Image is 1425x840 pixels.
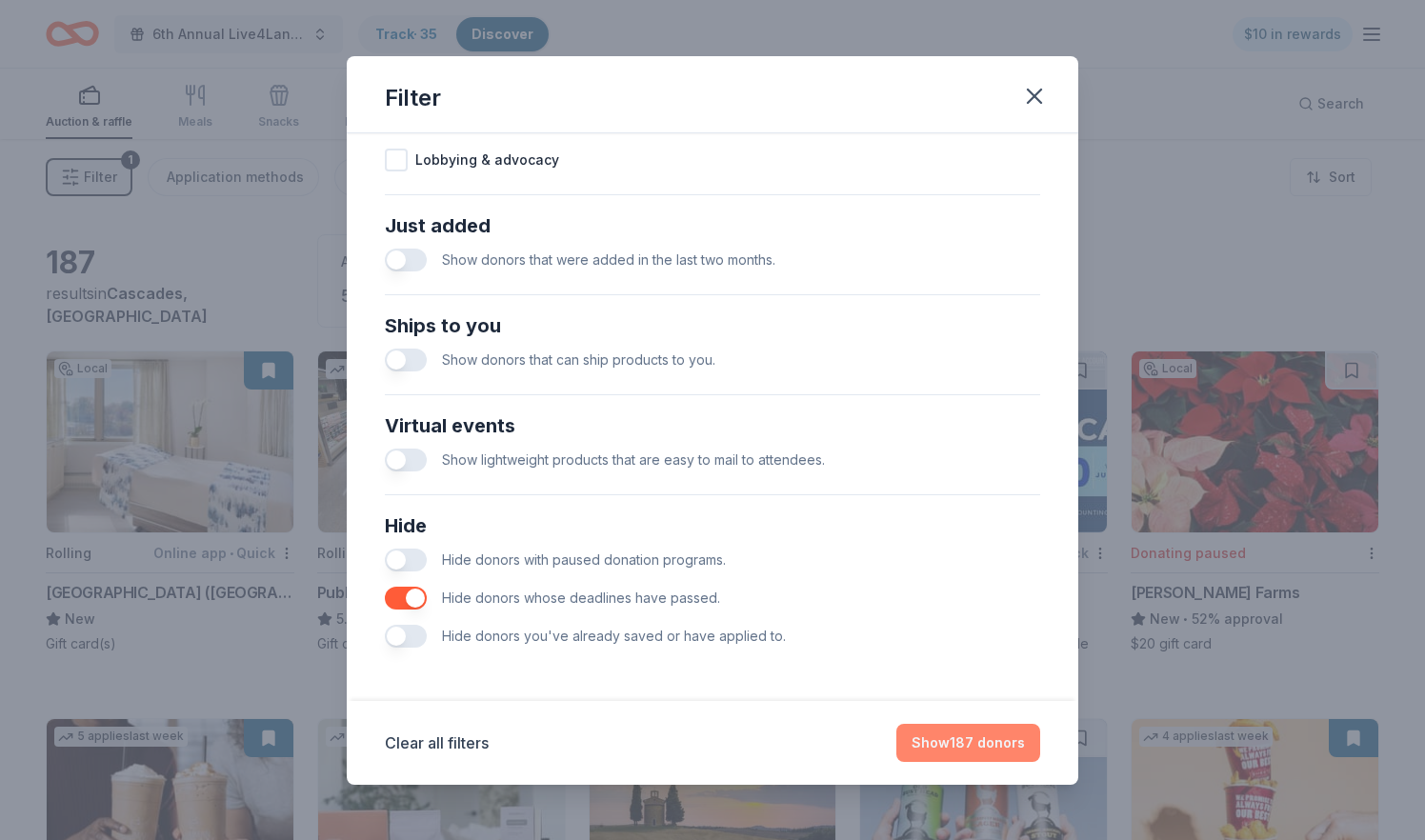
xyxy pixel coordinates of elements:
span: Hide donors you've already saved or have applied to. [442,628,786,644]
div: Ships to you [385,310,1040,341]
span: Lobbying & advocacy [415,149,559,171]
span: Hide donors whose deadlines have passed. [442,590,720,606]
button: Show187 donors [896,724,1040,762]
div: Virtual events [385,410,1040,441]
button: Clear all filters [385,731,489,754]
span: Hide donors with paused donation programs. [442,551,726,568]
span: Show donors that were added in the last two months. [442,251,775,268]
span: Show lightweight products that are easy to mail to attendees. [442,451,825,468]
div: Just added [385,210,1040,241]
div: Filter [385,83,441,113]
span: Show donors that can ship products to you. [442,351,715,368]
div: Hide [385,510,1040,541]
